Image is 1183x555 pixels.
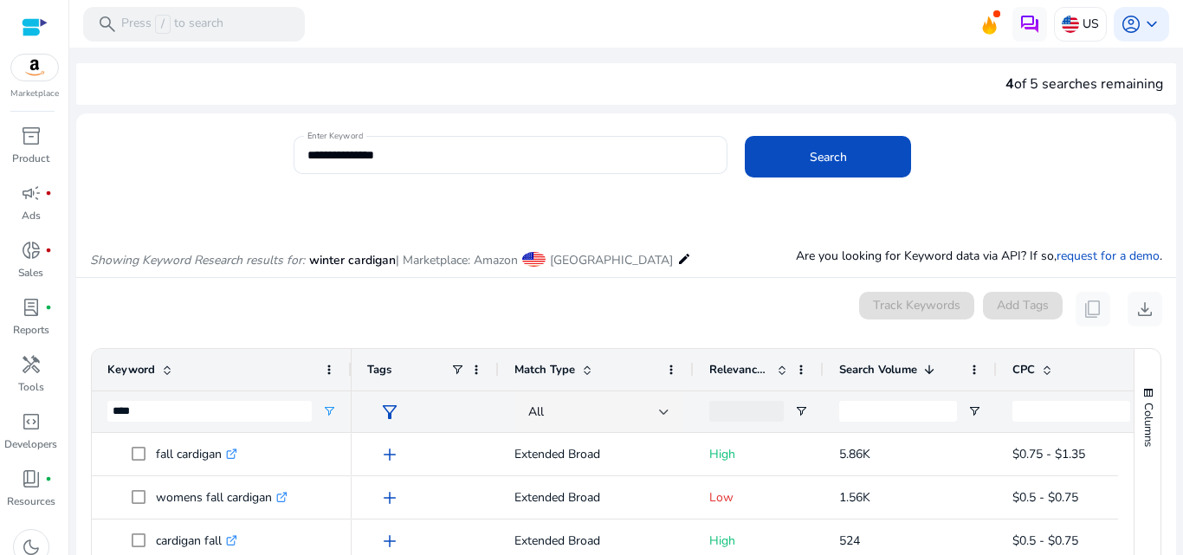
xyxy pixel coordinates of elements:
[677,248,691,269] mat-icon: edit
[1057,248,1160,264] a: request for a demo
[709,436,808,472] p: High
[21,183,42,203] span: campaign
[839,489,870,506] span: 1.56K
[156,436,237,472] p: fall cardigan
[839,446,870,462] span: 5.86K
[528,403,544,420] span: All
[90,252,305,268] i: Showing Keyword Research results for:
[550,252,673,268] span: [GEOGRAPHIC_DATA]
[367,362,391,378] span: Tags
[1062,16,1079,33] img: us.svg
[379,531,400,552] span: add
[307,130,363,142] mat-label: Enter Keyword
[45,190,52,197] span: fiber_manual_record
[1012,446,1085,462] span: $0.75 - $1.35
[309,252,396,268] span: winter cardigan
[514,362,575,378] span: Match Type
[396,252,518,268] span: | Marketplace: Amazon
[709,480,808,515] p: Low
[322,404,336,418] button: Open Filter Menu
[1012,401,1130,422] input: CPC Filter Input
[796,247,1162,265] p: Are you looking for Keyword data via API? If so, .
[709,362,770,378] span: Relevance Score
[45,475,52,482] span: fiber_manual_record
[45,304,52,311] span: fiber_manual_record
[18,379,44,395] p: Tools
[7,494,55,509] p: Resources
[745,136,911,177] button: Search
[514,436,678,472] p: Extended Broad
[18,265,43,281] p: Sales
[45,247,52,254] span: fiber_manual_record
[12,151,49,166] p: Product
[21,240,42,261] span: donut_small
[156,480,288,515] p: womens fall cardigan
[11,55,58,81] img: amazon.svg
[1083,9,1099,39] p: US
[514,480,678,515] p: Extended Broad
[21,468,42,489] span: book_4
[10,87,59,100] p: Marketplace
[839,362,917,378] span: Search Volume
[107,362,155,378] span: Keyword
[1012,362,1035,378] span: CPC
[379,444,400,465] span: add
[1121,14,1141,35] span: account_circle
[1141,403,1156,447] span: Columns
[13,322,49,338] p: Reports
[155,15,171,34] span: /
[967,404,981,418] button: Open Filter Menu
[379,402,400,423] span: filter_alt
[21,297,42,318] span: lab_profile
[121,15,223,34] p: Press to search
[839,401,957,422] input: Search Volume Filter Input
[1012,489,1078,506] span: $0.5 - $0.75
[1005,74,1163,94] div: of 5 searches remaining
[379,487,400,508] span: add
[794,404,808,418] button: Open Filter Menu
[4,436,57,452] p: Developers
[1012,532,1078,549] span: $0.5 - $0.75
[97,14,118,35] span: search
[839,532,860,549] span: 524
[21,126,42,146] span: inventory_2
[21,354,42,375] span: handyman
[107,401,312,422] input: Keyword Filter Input
[810,148,847,166] span: Search
[22,208,41,223] p: Ads
[21,411,42,432] span: code_blocks
[1005,74,1014,94] span: 4
[1135,299,1155,319] span: download
[1141,14,1162,35] span: keyboard_arrow_down
[1128,292,1162,326] button: download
